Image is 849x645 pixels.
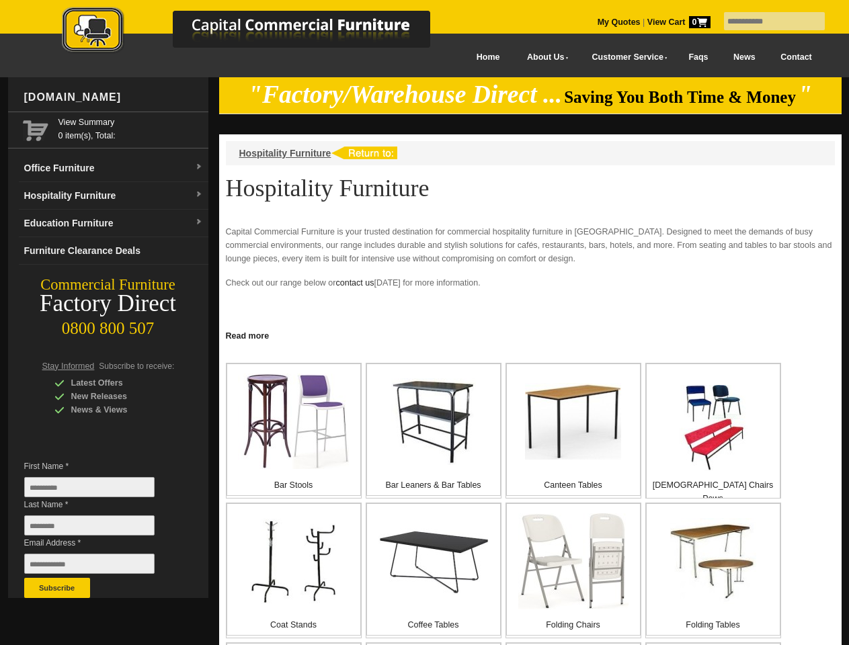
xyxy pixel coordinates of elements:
[25,7,495,56] img: Capital Commercial Furniture Logo
[24,554,155,574] input: Email Address *
[54,390,182,403] div: New Releases
[518,513,629,609] img: Folding Chairs
[226,225,835,265] p: Capital Commercial Furniture is your trusted destination for commercial hospitality furniture in ...
[42,361,95,371] span: Stay Informed
[8,294,208,313] div: Factory Direct
[24,498,175,511] span: Last Name *
[24,477,155,497] input: First Name *
[721,42,768,73] a: News
[19,210,208,237] a: Education Furnituredropdown
[689,16,711,28] span: 0
[506,363,641,499] a: Canteen Tables Canteen Tables
[645,503,781,638] a: Folding Tables Folding Tables
[507,478,640,492] p: Canteen Tables
[670,518,756,604] img: Folding Tables
[512,42,577,73] a: About Us
[239,148,331,159] a: Hospitality Furniture
[366,363,501,499] a: Bar Leaners & Bar Tables Bar Leaners & Bar Tables
[367,478,500,492] p: Bar Leaners & Bar Tables
[226,175,835,201] h1: Hospitality Furniture
[647,17,711,27] strong: View Cart
[577,42,676,73] a: Customer Service
[647,478,780,505] p: [DEMOGRAPHIC_DATA] Chairs Pews
[331,146,397,159] img: return to
[645,363,781,499] a: Church Chairs Pews [DEMOGRAPHIC_DATA] Chairs Pews
[19,182,208,210] a: Hospitality Furnituredropdown
[19,237,208,265] a: Furniture Clearance Deals
[598,17,641,27] a: My Quotes
[227,478,360,492] p: Bar Stools
[238,374,349,469] img: Bar Stools
[54,376,182,390] div: Latest Offers
[24,460,175,473] span: First Name *
[670,385,756,471] img: Church Chairs Pews
[8,275,208,294] div: Commercial Furniture
[58,116,203,129] a: View Summary
[8,312,208,338] div: 0800 800 507
[645,17,710,27] a: View Cart0
[19,77,208,118] div: [DOMAIN_NAME]
[367,618,500,632] p: Coffee Tables
[25,7,495,60] a: Capital Commercial Furniture Logo
[227,618,360,632] p: Coat Stands
[226,503,362,638] a: Coat Stands Coat Stands
[99,361,174,371] span: Subscribe to receive:
[525,383,621,460] img: Canteen Tables
[24,515,155,535] input: Last Name *
[507,618,640,632] p: Folding Chairs
[19,155,208,182] a: Office Furnituredropdown
[195,191,203,199] img: dropdown
[564,88,796,106] span: Saving You Both Time & Money
[378,528,489,595] img: Coffee Tables
[768,42,824,73] a: Contact
[24,578,90,598] button: Subscribe
[54,403,182,417] div: News & Views
[647,618,780,632] p: Folding Tables
[250,519,337,603] img: Coat Stands
[676,42,721,73] a: Faqs
[248,81,562,108] em: "Factory/Warehouse Direct ...
[798,81,812,108] em: "
[226,363,362,499] a: Bar Stools Bar Stools
[219,326,842,343] a: Click to read more
[195,163,203,171] img: dropdown
[24,536,175,550] span: Email Address *
[335,278,374,288] a: contact us
[58,116,203,140] span: 0 item(s), Total:
[506,503,641,638] a: Folding Chairs Folding Chairs
[391,378,476,465] img: Bar Leaners & Bar Tables
[195,218,203,226] img: dropdown
[226,276,835,303] p: Check out our range below or [DATE] for more information.
[366,503,501,638] a: Coffee Tables Coffee Tables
